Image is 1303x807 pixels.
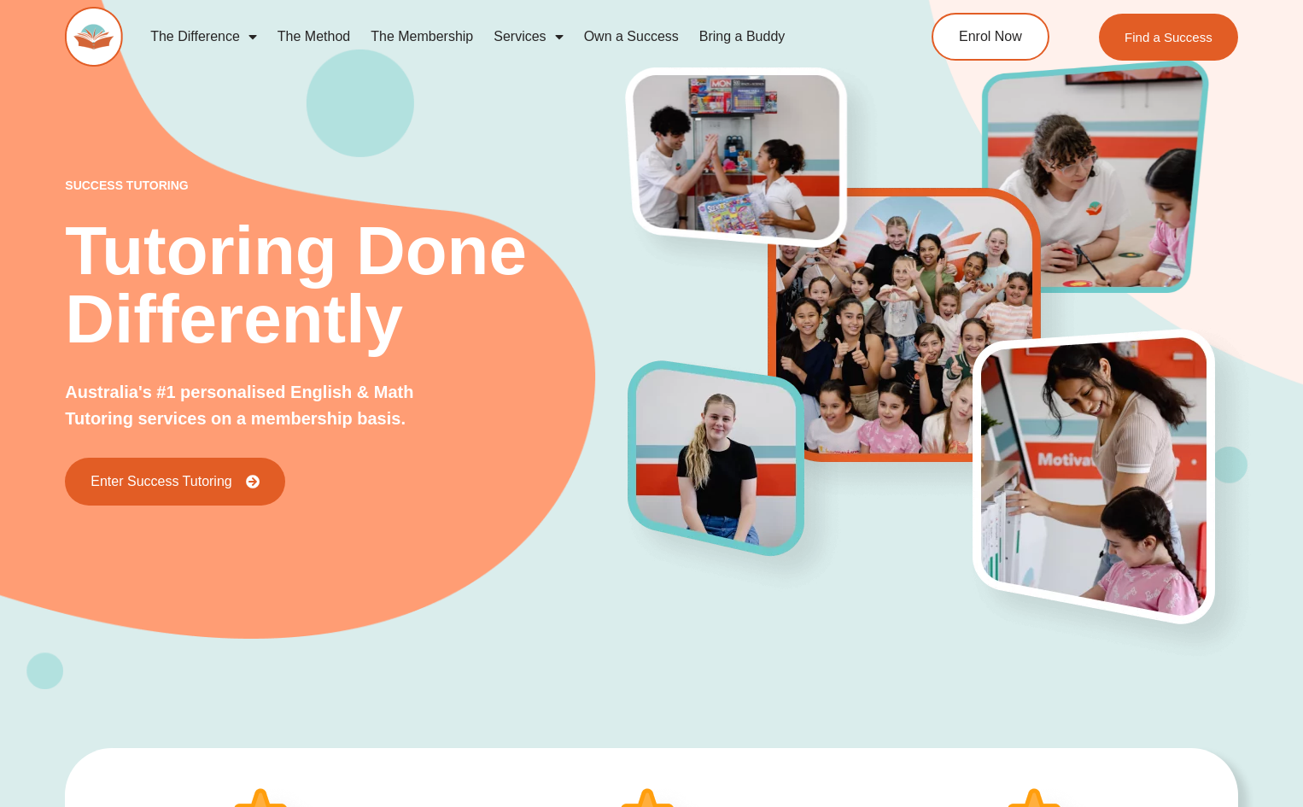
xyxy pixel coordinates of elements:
a: Bring a Buddy [689,17,796,56]
nav: Menu [140,17,865,56]
a: Enrol Now [932,13,1049,61]
a: The Method [267,17,360,56]
a: Own a Success [574,17,689,56]
a: Enter Success Tutoring [65,458,284,506]
span: Find a Success [1125,31,1212,44]
span: Enrol Now [959,30,1022,44]
span: Enter Success Tutoring [91,475,231,488]
a: The Membership [360,17,483,56]
h2: Tutoring Done Differently [65,217,628,354]
p: Australia's #1 personalised English & Math Tutoring services on a membership basis. [65,379,476,432]
a: Services [483,17,573,56]
p: success tutoring [65,179,628,191]
a: Find a Success [1099,14,1238,61]
a: The Difference [140,17,267,56]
